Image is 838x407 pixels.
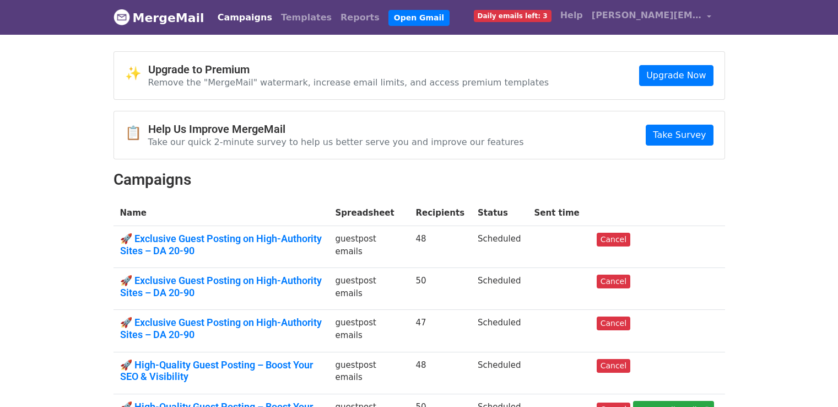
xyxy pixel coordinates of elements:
td: Scheduled [471,268,527,310]
a: [PERSON_NAME][EMAIL_ADDRESS][DOMAIN_NAME] [587,4,716,30]
a: 🚀 Exclusive Guest Posting on High-Authority Sites – DA 20-90 [120,317,322,340]
span: ✨ [125,66,148,82]
td: 50 [409,268,471,310]
h2: Campaigns [113,170,725,189]
a: Take Survey [646,125,713,146]
td: 47 [409,310,471,352]
img: MergeMail logo [113,9,130,25]
td: guestpost emails [329,226,409,268]
h4: Help Us Improve MergeMail [148,122,524,136]
span: Daily emails left: 3 [474,10,552,22]
a: Daily emails left: 3 [469,4,556,26]
td: Scheduled [471,352,527,394]
td: guestpost emails [329,268,409,310]
a: Cancel [597,275,630,288]
td: 48 [409,352,471,394]
th: Spreadsheet [329,200,409,226]
td: guestpost emails [329,310,409,352]
th: Name [113,200,329,226]
p: Remove the "MergeMail" watermark, increase email limits, and access premium templates [148,77,549,88]
a: 🚀 Exclusive Guest Posting on High-Authority Sites – DA 20-90 [120,233,322,256]
td: Scheduled [471,310,527,352]
iframe: Chat Widget [783,354,838,407]
a: Cancel [597,359,630,373]
td: 48 [409,226,471,268]
a: Upgrade Now [639,65,713,86]
a: Reports [336,7,384,29]
td: Scheduled [471,226,527,268]
a: Help [556,4,587,26]
a: 🚀 Exclusive Guest Posting on High-Authority Sites – DA 20-90 [120,275,322,298]
a: MergeMail [113,6,204,29]
th: Sent time [528,200,590,226]
a: Cancel [597,317,630,330]
a: 🚀 High-Quality Guest Posting – Boost Your SEO & Visibility [120,359,322,383]
td: guestpost emails [329,352,409,394]
a: Open Gmail [388,10,450,26]
a: Campaigns [213,7,277,29]
th: Recipients [409,200,471,226]
h4: Upgrade to Premium [148,63,549,76]
a: Cancel [597,233,630,247]
span: 📋 [125,125,148,141]
p: Take our quick 2-minute survey to help us better serve you and improve our features [148,136,524,148]
span: [PERSON_NAME][EMAIL_ADDRESS][DOMAIN_NAME] [592,9,702,22]
a: Templates [277,7,336,29]
th: Status [471,200,527,226]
